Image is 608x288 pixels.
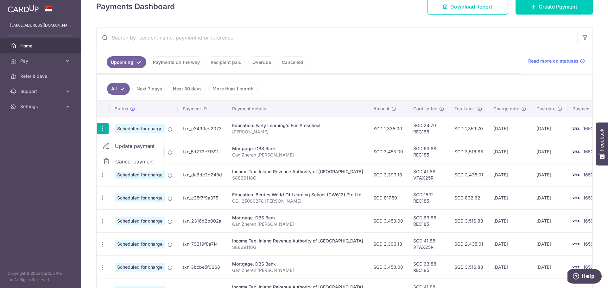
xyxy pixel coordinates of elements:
[528,58,579,64] span: Read more on statuses
[408,186,449,209] td: SGD 15.12 REC185
[115,124,165,133] span: Scheduled for charge
[115,240,165,248] span: Scheduled for charge
[232,221,363,227] p: Gan Zheren [PERSON_NAME]
[232,215,363,221] div: Mortgage. DBS Bank
[449,140,488,163] td: SGD 3,516.88
[132,83,166,95] a: Next 7 days
[531,163,567,186] td: [DATE]
[569,194,582,202] img: Bank Card
[583,149,593,154] span: 1650
[20,43,62,49] span: Home
[178,101,227,117] th: Payment ID
[408,163,449,186] td: SGD 41.88 VTAX25R
[178,186,227,209] td: txn_c25f7f9a375
[232,267,363,273] p: Gan Zheren [PERSON_NAME]
[408,232,449,255] td: SGD 41.88 VTAX25R
[115,170,165,179] span: Scheduled for charge
[583,241,593,247] span: 1650
[8,5,39,13] img: CardUp
[569,263,582,271] img: Bank Card
[569,148,582,156] img: Bank Card
[115,263,165,272] span: Scheduled for charge
[536,106,555,112] span: Due date
[97,28,577,48] input: Search by recipient name, payment id or reference
[569,171,582,179] img: Bank Card
[368,232,408,255] td: SGD 2,393.13
[413,106,437,112] span: CardUp fee
[115,106,128,112] span: Status
[368,186,408,209] td: SGD 817.50
[178,140,227,163] td: txn_5d272c7f591
[408,209,449,232] td: SGD 63.88 REC185
[368,140,408,163] td: SGD 3,453.00
[232,244,363,250] p: S8839118G
[232,129,363,135] p: [PERSON_NAME]
[569,240,582,248] img: Bank Card
[569,125,582,132] img: Bank Card
[488,140,531,163] td: [DATE]
[449,163,488,186] td: SGD 2,435.01
[488,232,531,255] td: [DATE]
[107,56,146,68] a: Upcoming
[178,117,227,140] td: txn_e3490ed2073
[488,255,531,279] td: [DATE]
[531,117,567,140] td: [DATE]
[488,186,531,209] td: [DATE]
[488,117,531,140] td: [DATE]
[531,255,567,279] td: [DATE]
[232,175,363,181] p: S8839118G
[449,117,488,140] td: SGD 1,359.70
[368,163,408,186] td: SGD 2,393.13
[454,106,475,112] span: Total amt.
[450,3,492,10] span: Download Report
[368,209,408,232] td: SGD 3,453.00
[408,140,449,163] td: SGD 63.88 REC185
[569,217,582,225] img: Bank Card
[583,218,593,224] span: 1650
[528,58,585,64] a: Read more on statuses
[115,193,165,202] span: Scheduled for charge
[227,101,368,117] th: Payment details
[107,83,130,95] a: All
[449,186,488,209] td: SGD 832.62
[232,152,363,158] p: Gan Zheren [PERSON_NAME]
[408,117,449,140] td: SGD 24.70 REC185
[208,83,258,95] a: More than 1 month
[567,269,602,285] iframe: Opens a widget where you can find more information
[531,186,567,209] td: [DATE]
[449,209,488,232] td: SGD 3,516.88
[232,261,363,267] div: Mortgage. DBS Bank
[368,255,408,279] td: SGD 3,453.00
[169,83,206,95] a: Next 30 days
[449,232,488,255] td: SGD 2,435.01
[248,56,275,68] a: Overdue
[531,209,567,232] td: [DATE]
[373,106,389,112] span: Amount
[20,73,62,79] span: Refer & Save
[232,198,363,204] p: CG-I25000278 [PERSON_NAME]
[488,163,531,186] td: [DATE]
[539,3,577,10] span: Create Payment
[493,106,519,112] span: Charge date
[583,172,593,177] span: 1650
[583,195,593,200] span: 1650
[531,140,567,163] td: [DATE]
[20,88,62,95] span: Support
[232,238,363,244] div: Income Tax. Inland Revenue Authority of [GEOGRAPHIC_DATA]
[20,58,62,64] span: Pay
[232,145,363,152] div: Mortgage. DBS Bank
[583,126,593,131] span: 1650
[206,56,246,68] a: Recipient paid
[449,255,488,279] td: SGD 3,516.88
[10,22,71,28] p: [EMAIL_ADDRESS][DOMAIN_NAME]
[232,122,363,129] div: Education. Early Learning's Fun Preschool
[368,117,408,140] td: SGD 1,335.00
[278,56,307,68] a: Cancelled
[488,209,531,232] td: [DATE]
[178,163,227,186] td: txn_da6dc2d249d
[178,232,227,255] td: txn_79219f8a7f4
[232,192,363,198] div: Education. Berries World Of Learning School (CW612) Pte Ltd
[531,232,567,255] td: [DATE]
[178,255,227,279] td: txn_3bcbe5f0668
